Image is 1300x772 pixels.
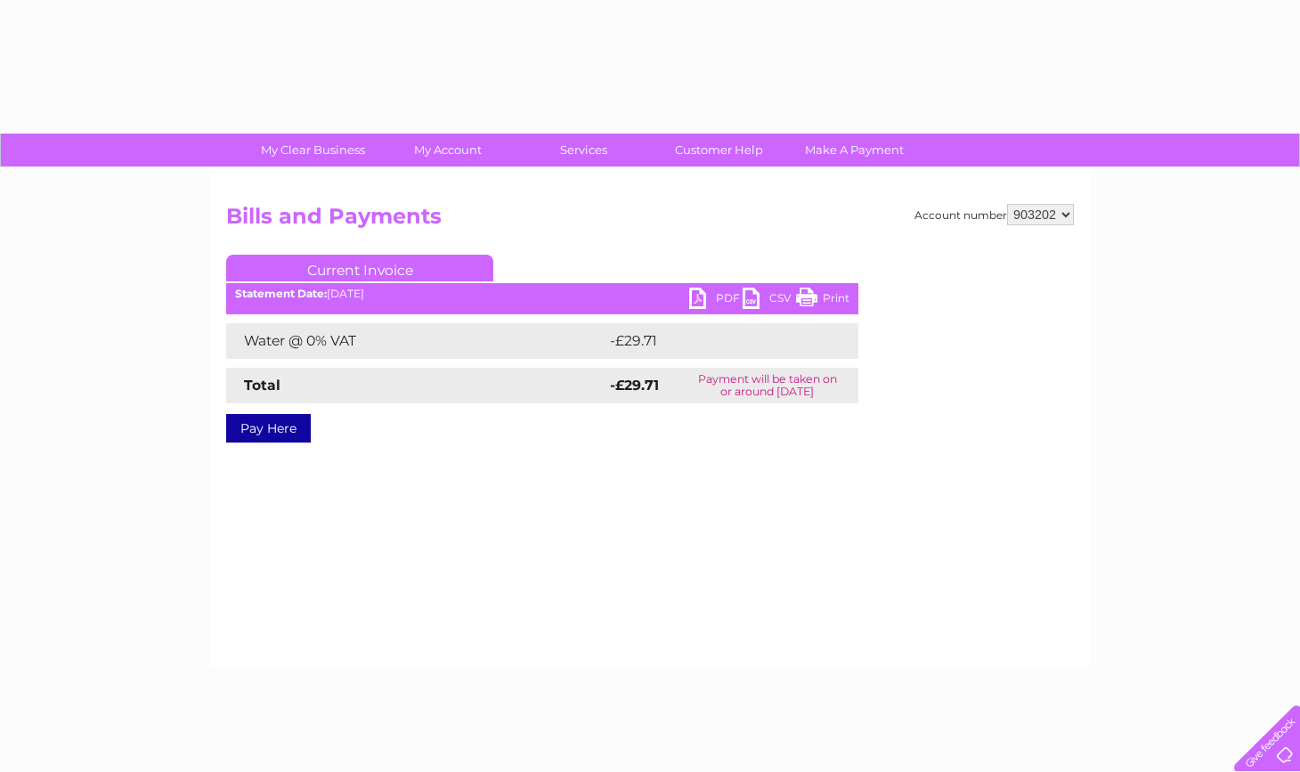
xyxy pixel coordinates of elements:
[240,134,386,167] a: My Clear Business
[796,288,849,313] a: Print
[226,414,311,443] a: Pay Here
[235,287,327,300] b: Statement Date:
[646,134,792,167] a: Customer Help
[610,377,659,394] strong: -£29.71
[914,204,1074,225] div: Account number
[226,255,493,281] a: Current Invoice
[781,134,928,167] a: Make A Payment
[226,288,858,300] div: [DATE]
[226,204,1074,238] h2: Bills and Payments
[510,134,657,167] a: Services
[743,288,796,313] a: CSV
[244,377,280,394] strong: Total
[226,323,605,359] td: Water @ 0% VAT
[677,368,858,403] td: Payment will be taken on or around [DATE]
[605,323,824,359] td: -£29.71
[689,288,743,313] a: PDF
[375,134,522,167] a: My Account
